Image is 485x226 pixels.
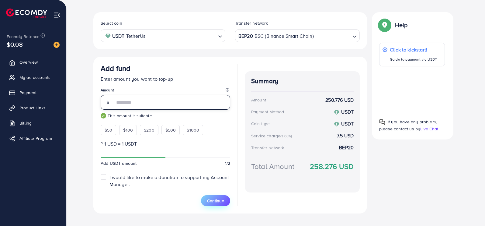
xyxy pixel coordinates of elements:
strong: USDT [341,108,354,115]
img: Popup guide [379,19,390,30]
strong: 7.5 USD [337,132,354,139]
span: $0.08 [7,40,23,49]
a: My ad accounts [5,71,62,83]
span: Overview [19,59,38,65]
a: Payment [5,87,62,99]
h4: Summary [251,77,354,85]
h3: Add fund [101,64,130,73]
div: Payment Method [251,109,284,115]
a: Overview [5,56,62,68]
img: coin [334,110,339,115]
img: logo [6,9,47,18]
span: TetherUs [126,32,145,41]
span: $200 [144,127,154,133]
div: Search for option [235,29,360,42]
span: $500 [165,127,176,133]
span: Product Links [19,105,46,111]
a: Affiliate Program [5,132,62,144]
div: Search for option [101,29,225,42]
span: Payment [19,90,36,96]
strong: 258.276 USD [310,161,354,172]
div: Coin type [251,121,270,127]
label: Select coin [101,20,122,26]
legend: Amount [101,87,230,95]
p: Click to kickstart! [390,46,437,53]
small: (3.00%) [280,134,292,139]
span: Ecomdy Balance [7,34,40,40]
img: Popup guide [379,119,385,125]
p: ~ 1 USD = 1 USDT [101,140,230,147]
span: $1000 [187,127,199,133]
span: $50 [105,127,112,133]
strong: BEP20 [238,32,253,41]
span: If you have any problem, please contact us by [379,119,437,132]
img: guide [101,113,106,118]
p: Enter amount you want to top-up [101,75,230,83]
span: Live Chat [420,126,438,132]
span: My ad accounts [19,74,50,80]
span: Continue [207,198,224,204]
span: Affiliate Program [19,135,52,141]
p: Help [395,21,408,29]
span: I would like to make a donation to support my Account Manager. [109,174,229,188]
span: Billing [19,120,32,126]
input: Search for option [314,31,350,41]
span: $100 [123,127,133,133]
span: 1/2 [225,160,230,166]
img: coin [334,122,339,127]
div: Total Amount [251,161,294,172]
div: Transfer network [251,145,284,151]
iframe: Chat [459,199,480,221]
div: Amount [251,97,266,103]
div: Service charge [251,133,294,139]
span: BSC (Binance Smart Chain) [255,32,314,41]
img: image [54,42,60,48]
strong: USDT [112,32,125,41]
span: Add USDT amount [101,160,137,166]
img: menu [54,12,61,19]
a: Billing [5,117,62,129]
small: This amount is suitable [101,113,230,119]
a: Product Links [5,102,62,114]
strong: USDT [341,120,354,127]
p: Guide to payment via USDT [390,56,437,63]
label: Transfer network [235,20,268,26]
input: Search for option [147,31,216,41]
img: coin [105,33,111,39]
button: Continue [201,195,230,206]
strong: 250.776 USD [325,97,354,104]
strong: BEP20 [339,144,354,151]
